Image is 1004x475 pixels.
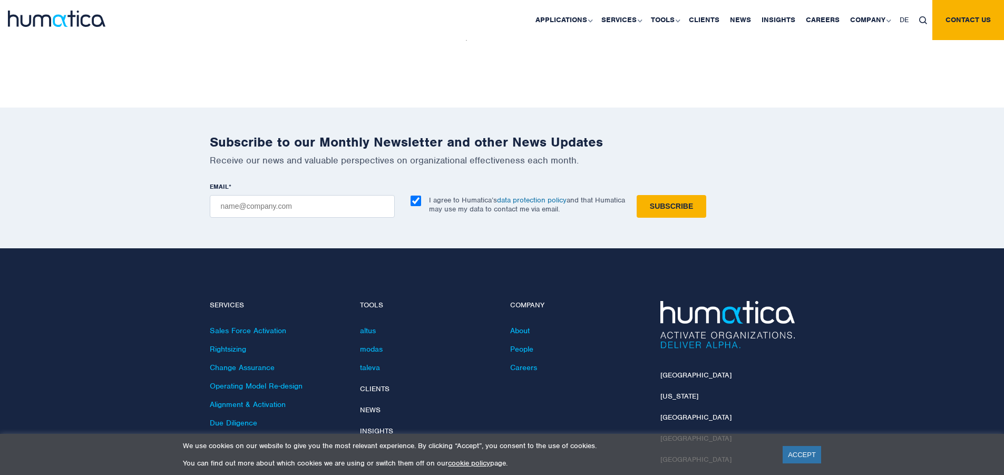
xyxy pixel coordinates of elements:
[919,16,927,24] img: search_icon
[360,301,494,310] h4: Tools
[660,371,732,380] a: [GEOGRAPHIC_DATA]
[429,196,625,214] p: I agree to Humatica’s and that Humatica may use my data to contact me via email.
[660,413,732,422] a: [GEOGRAPHIC_DATA]
[210,182,229,191] span: EMAIL
[660,392,698,401] a: [US_STATE]
[210,195,395,218] input: name@company.com
[360,426,393,435] a: Insights
[900,15,909,24] span: DE
[510,344,533,354] a: People
[210,400,286,409] a: Alignment & Activation
[210,418,257,428] a: Due Diligence
[360,326,376,335] a: altus
[360,384,389,393] a: Clients
[448,459,490,468] a: cookie policy
[210,134,795,150] h2: Subscribe to our Monthly Newsletter and other News Updates
[210,154,795,166] p: Receive our news and valuable perspectives on organizational effectiveness each month.
[497,196,567,205] a: data protection policy
[210,381,303,391] a: Operating Model Re-design
[411,196,421,206] input: I agree to Humatica’sdata protection policyand that Humatica may use my data to contact me via em...
[510,326,530,335] a: About
[8,11,105,27] img: logo
[360,405,381,414] a: News
[783,446,821,463] a: ACCEPT
[210,326,286,335] a: Sales Force Activation
[360,344,383,354] a: modas
[637,195,706,218] input: Subscribe
[360,363,380,372] a: taleva
[183,459,769,468] p: You can find out more about which cookies we are using or switch them off on our page.
[210,363,275,372] a: Change Assurance
[660,301,795,348] img: Humatica
[210,301,344,310] h4: Services
[510,363,537,372] a: Careers
[210,344,246,354] a: Rightsizing
[510,301,645,310] h4: Company
[183,441,769,450] p: We use cookies on our website to give you the most relevant experience. By clicking “Accept”, you...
